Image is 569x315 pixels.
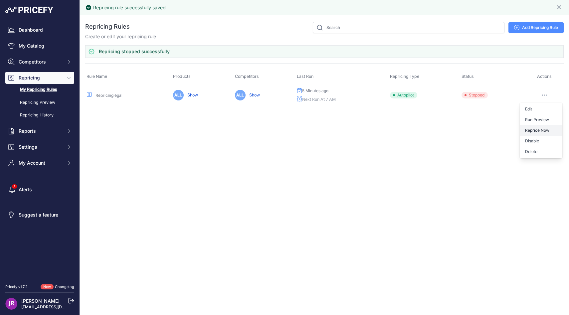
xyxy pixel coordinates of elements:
[19,128,62,134] span: Reports
[55,284,74,289] a: Changelog
[19,59,62,65] span: Competitors
[19,144,62,150] span: Settings
[235,90,246,100] span: ALL
[85,22,130,31] h2: Repricing Rules
[5,24,74,276] nav: Sidebar
[537,74,552,79] span: Actions
[41,284,54,290] span: New
[297,74,313,79] span: Last Run
[173,90,184,100] span: ALL
[19,160,62,166] span: My Account
[5,109,74,121] a: Repricing History
[313,22,504,33] input: Search
[508,22,564,33] a: Add Repricing Rule
[5,157,74,169] button: My Account
[5,209,74,221] a: Suggest a feature
[520,114,562,125] button: Run Preview
[173,74,191,79] span: Products
[390,74,419,79] span: Repricing Type
[247,92,260,97] a: Show
[87,74,107,79] span: Rule Name
[99,48,170,55] h3: Repricing stopped successfully
[21,298,60,304] a: [PERSON_NAME]
[5,184,74,196] a: Alerts
[5,72,74,84] button: Repricing
[390,92,417,98] span: Autopilot
[5,125,74,137] button: Reports
[520,136,562,146] button: Disable
[95,93,122,98] a: Repricing égal
[520,104,562,114] a: Edit
[5,7,53,13] img: Pricefy Logo
[302,88,328,93] span: 5 Minutes ago
[93,4,166,11] div: Repricing rule successfully saved
[5,284,28,290] div: Pricefy v1.7.2
[185,92,198,97] a: Show
[5,141,74,153] button: Settings
[5,56,74,68] button: Competitors
[85,33,156,40] p: Create or edit your repricing rule
[520,146,562,157] button: Delete
[462,92,488,98] span: Stopped
[5,84,74,95] a: My Repricing Rules
[297,96,387,103] p: Next Run At 7 AM
[556,3,564,11] button: Close
[5,24,74,36] a: Dashboard
[19,75,62,81] span: Repricing
[520,125,562,136] button: Reprice Now
[462,74,474,79] span: Status
[235,74,259,79] span: Competitors
[5,40,74,52] a: My Catalog
[21,304,91,309] a: [EMAIL_ADDRESS][DOMAIN_NAME]
[5,97,74,108] a: Repricing Preview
